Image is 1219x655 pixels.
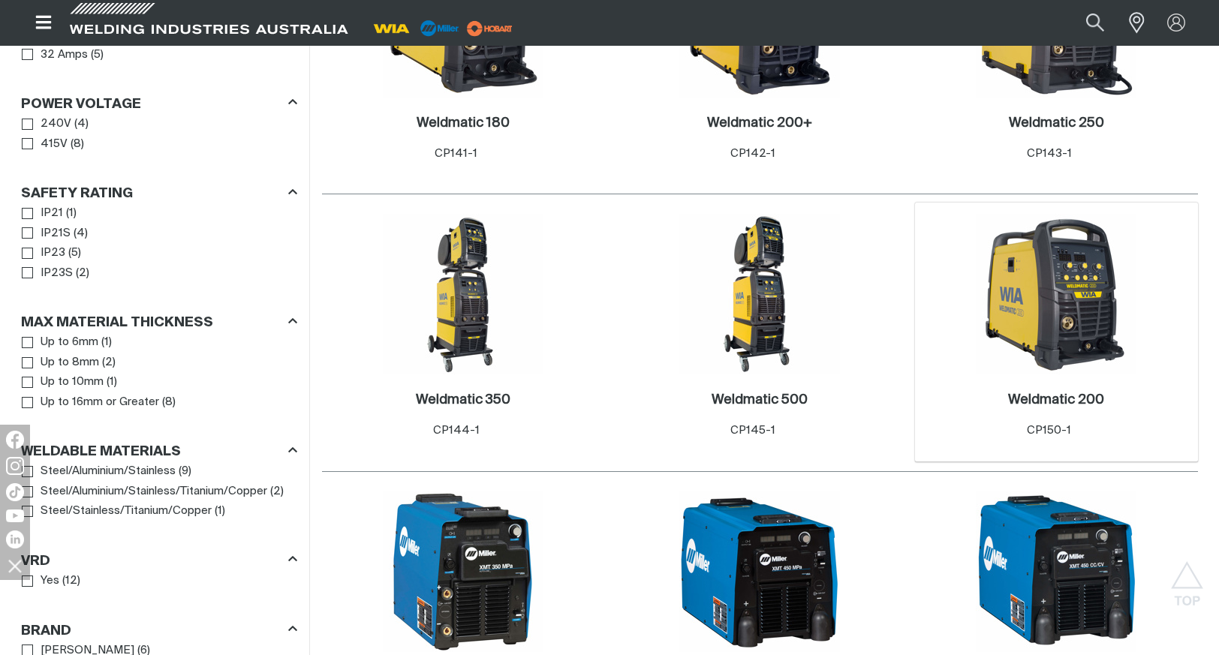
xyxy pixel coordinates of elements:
[1070,6,1121,40] button: Search products
[41,463,176,480] span: Steel/Aluminium/Stainless
[22,243,65,263] a: IP23
[976,214,1136,374] img: Weldmatic 200
[21,183,297,203] div: Safety Rating
[22,372,104,392] a: Up to 10mm
[22,392,159,413] a: Up to 16mm or Greater
[707,116,812,130] h2: Weldmatic 200+
[6,483,24,501] img: TikTok
[21,96,141,113] h3: Power Voltage
[215,503,225,520] span: ( 1 )
[22,203,296,283] ul: Safety Rating
[41,205,63,222] span: IP21
[730,148,775,159] span: CP142-1
[68,245,81,262] span: ( 5 )
[41,503,212,520] span: Steel/Stainless/Titanium/Copper
[6,509,24,522] img: YouTube
[22,461,176,482] a: Steel/Aluminium/Stainless
[22,461,296,521] ul: Weldable Materials
[21,550,297,570] div: VRD
[1051,6,1121,40] input: Product name or item number...
[462,17,517,40] img: miller
[976,491,1136,652] img: XMT 450
[71,136,84,153] span: ( 8 )
[22,332,98,353] a: Up to 6mm
[41,245,65,262] span: IP23
[74,116,89,133] span: ( 4 )
[6,530,24,548] img: LinkedIn
[41,47,88,64] span: 32 Amps
[1009,116,1104,130] h2: Weldmatic 250
[41,265,73,282] span: IP23S
[74,225,88,242] span: ( 4 )
[679,214,840,374] img: Weldmatic 500
[730,425,775,436] span: CP145-1
[1009,115,1104,132] a: Weldmatic 250
[66,205,77,222] span: ( 1 )
[21,623,71,640] h3: Brand
[707,115,812,132] a: Weldmatic 200+
[102,354,116,371] span: ( 2 )
[6,457,24,475] img: Instagram
[679,491,840,652] img: XMT 450 Mpa
[417,115,510,132] a: Weldmatic 180
[162,394,176,411] span: ( 8 )
[21,443,181,461] h3: Weldable Materials
[41,136,68,153] span: 415V
[41,394,159,411] span: Up to 16mm or Greater
[416,393,510,407] h2: Weldmatic 350
[433,425,480,436] span: CP144-1
[21,314,213,332] h3: Max Material Thickness
[22,571,59,591] a: Yes
[62,572,80,590] span: ( 12 )
[383,214,543,374] img: Weldmatic 350
[383,491,543,652] img: XMT 350 Mpa
[2,553,28,578] img: hide socials
[462,23,517,34] a: miller
[76,265,89,282] span: ( 2 )
[41,572,59,590] span: Yes
[21,553,50,570] h3: VRD
[22,482,267,502] a: Steel/Aluminium/Stainless/Titanium/Copper
[1170,561,1204,595] button: Scroll to top
[22,45,88,65] a: 32 Amps
[21,441,297,461] div: Weldable Materials
[41,334,98,351] span: Up to 6mm
[179,463,191,480] span: ( 9 )
[22,263,73,284] a: IP23S
[270,483,284,500] span: ( 2 )
[21,94,297,114] div: Power Voltage
[22,134,68,155] a: 415V
[21,185,133,203] h3: Safety Rating
[22,114,71,134] a: 240V
[41,225,71,242] span: IP21S
[22,332,296,412] ul: Max Material Thickness
[416,392,510,409] a: Weldmatic 350
[22,501,212,521] a: Steel/Stainless/Titanium/Copper
[22,571,296,591] ul: VRD
[417,116,510,130] h2: Weldmatic 180
[22,224,71,244] a: IP21S
[712,392,808,409] a: Weldmatic 500
[101,334,112,351] span: ( 1 )
[6,431,24,449] img: Facebook
[1008,392,1104,409] a: Weldmatic 200
[22,353,99,373] a: Up to 8mm
[22,114,296,154] ul: Power Voltage
[107,374,117,391] span: ( 1 )
[1027,148,1072,159] span: CP143-1
[41,354,99,371] span: Up to 8mm
[1027,425,1071,436] span: CP150-1
[41,374,104,391] span: Up to 10mm
[41,483,267,500] span: Steel/Aluminium/Stainless/Titanium/Copper
[712,393,808,407] h2: Weldmatic 500
[435,148,477,159] span: CP141-1
[1008,393,1104,407] h2: Weldmatic 200
[21,312,297,332] div: Max Material Thickness
[22,203,63,224] a: IP21
[41,116,71,133] span: 240V
[21,620,297,640] div: Brand
[91,47,104,64] span: ( 5 )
